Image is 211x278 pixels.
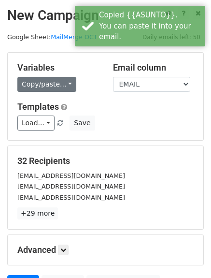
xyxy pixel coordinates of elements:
h5: 32 Recipients [17,156,194,166]
small: Google Sheet: [7,33,98,41]
h5: Advanced [17,245,194,255]
button: Save [70,116,95,131]
a: +29 more [17,207,58,219]
a: Load... [17,116,55,131]
small: [EMAIL_ADDRESS][DOMAIN_NAME] [17,183,125,190]
h5: Email column [113,62,194,73]
a: MailMerge OCT [51,33,97,41]
iframe: Chat Widget [163,232,211,278]
a: Copy/paste... [17,77,76,92]
div: Copied {{ASUNTO}}. You can paste it into your email. [99,10,201,43]
h2: New Campaign [7,7,204,24]
h5: Variables [17,62,98,73]
div: Widget de chat [163,232,211,278]
small: [EMAIL_ADDRESS][DOMAIN_NAME] [17,172,125,179]
small: [EMAIL_ADDRESS][DOMAIN_NAME] [17,194,125,201]
a: Templates [17,102,59,112]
